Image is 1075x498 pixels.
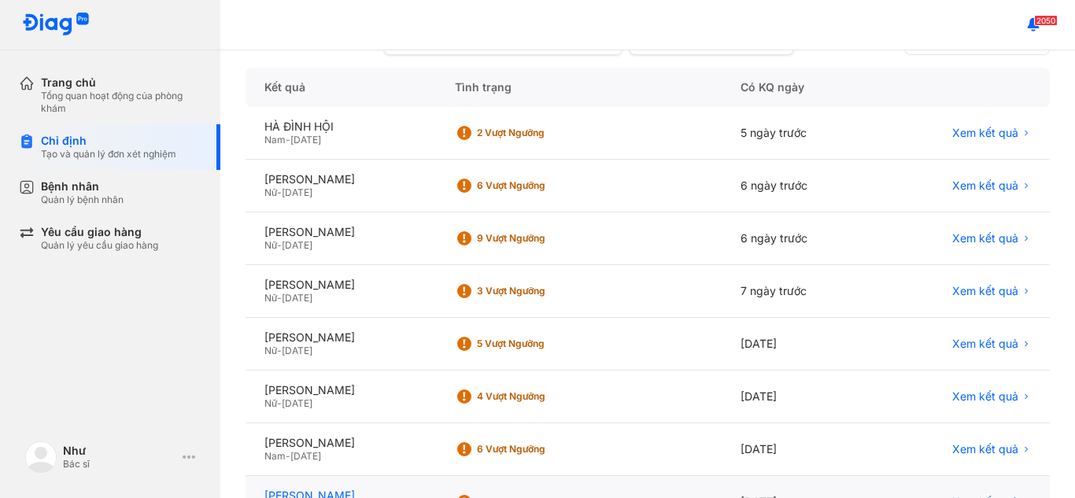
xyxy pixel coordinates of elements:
[722,318,877,371] div: [DATE]
[277,186,282,198] span: -
[277,345,282,356] span: -
[25,441,57,473] img: logo
[952,231,1018,245] span: Xem kết quả
[952,284,1018,298] span: Xem kết quả
[264,330,417,345] div: [PERSON_NAME]
[952,337,1018,351] span: Xem kết quả
[22,13,90,37] img: logo
[952,389,1018,404] span: Xem kết quả
[722,160,877,212] div: 6 ngày trước
[264,345,277,356] span: Nữ
[264,278,417,292] div: [PERSON_NAME]
[282,186,312,198] span: [DATE]
[477,338,603,350] div: 5 Vượt ngưỡng
[264,450,286,462] span: Nam
[722,68,877,107] div: Có KQ ngày
[264,239,277,251] span: Nữ
[264,436,417,450] div: [PERSON_NAME]
[477,443,603,456] div: 6 Vượt ngưỡng
[41,179,124,194] div: Bệnh nhân
[722,107,877,160] div: 5 ngày trước
[277,239,282,251] span: -
[264,186,277,198] span: Nữ
[63,444,176,458] div: Như
[277,397,282,409] span: -
[1034,15,1058,26] span: 2050
[41,148,176,160] div: Tạo và quản lý đơn xét nghiệm
[264,172,417,186] div: [PERSON_NAME]
[290,134,321,146] span: [DATE]
[41,194,124,206] div: Quản lý bệnh nhân
[41,90,201,115] div: Tổng quan hoạt động của phòng khám
[722,212,877,265] div: 6 ngày trước
[282,345,312,356] span: [DATE]
[282,397,312,409] span: [DATE]
[63,458,176,470] div: Bác sĩ
[41,239,158,252] div: Quản lý yêu cầu giao hàng
[264,225,417,239] div: [PERSON_NAME]
[436,68,721,107] div: Tình trạng
[277,292,282,304] span: -
[41,134,176,148] div: Chỉ định
[952,442,1018,456] span: Xem kết quả
[282,239,312,251] span: [DATE]
[286,134,290,146] span: -
[264,383,417,397] div: [PERSON_NAME]
[264,292,277,304] span: Nữ
[722,371,877,423] div: [DATE]
[246,68,436,107] div: Kết quả
[477,127,603,139] div: 2 Vượt ngưỡng
[722,265,877,318] div: 7 ngày trước
[41,76,201,90] div: Trang chủ
[952,126,1018,140] span: Xem kết quả
[477,390,603,403] div: 4 Vượt ngưỡng
[264,397,277,409] span: Nữ
[282,292,312,304] span: [DATE]
[722,423,877,476] div: [DATE]
[477,179,603,192] div: 6 Vượt ngưỡng
[264,120,417,134] div: HÀ ĐÌNH HỘI
[41,225,158,239] div: Yêu cầu giao hàng
[290,450,321,462] span: [DATE]
[952,179,1018,193] span: Xem kết quả
[286,450,290,462] span: -
[264,134,286,146] span: Nam
[477,285,603,297] div: 3 Vượt ngưỡng
[477,232,603,245] div: 9 Vượt ngưỡng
